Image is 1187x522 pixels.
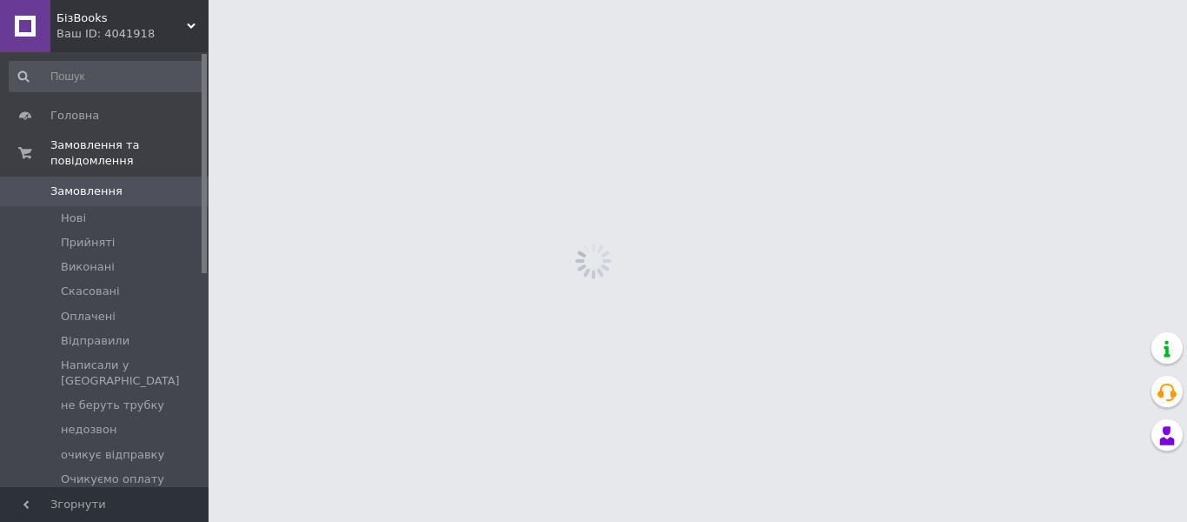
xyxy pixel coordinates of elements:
span: Очикуємо оплату [61,472,164,487]
span: Оплачені [61,309,116,325]
span: Нові [61,211,86,226]
span: БізBooks [56,10,187,26]
span: Написали у [GEOGRAPHIC_DATA] [61,358,203,389]
span: недозвон [61,422,116,438]
span: Головна [50,108,99,124]
input: Пошук [9,61,205,92]
span: Скасовані [61,284,120,299]
span: не беруть трубку [61,398,164,413]
span: Відправили [61,333,129,349]
span: Виконані [61,259,115,275]
span: Замовлення та повідомлення [50,137,209,169]
span: Прийняті [61,235,115,251]
div: Ваш ID: 4041918 [56,26,209,42]
span: очикує відправку [61,447,164,463]
span: Замовлення [50,184,123,199]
